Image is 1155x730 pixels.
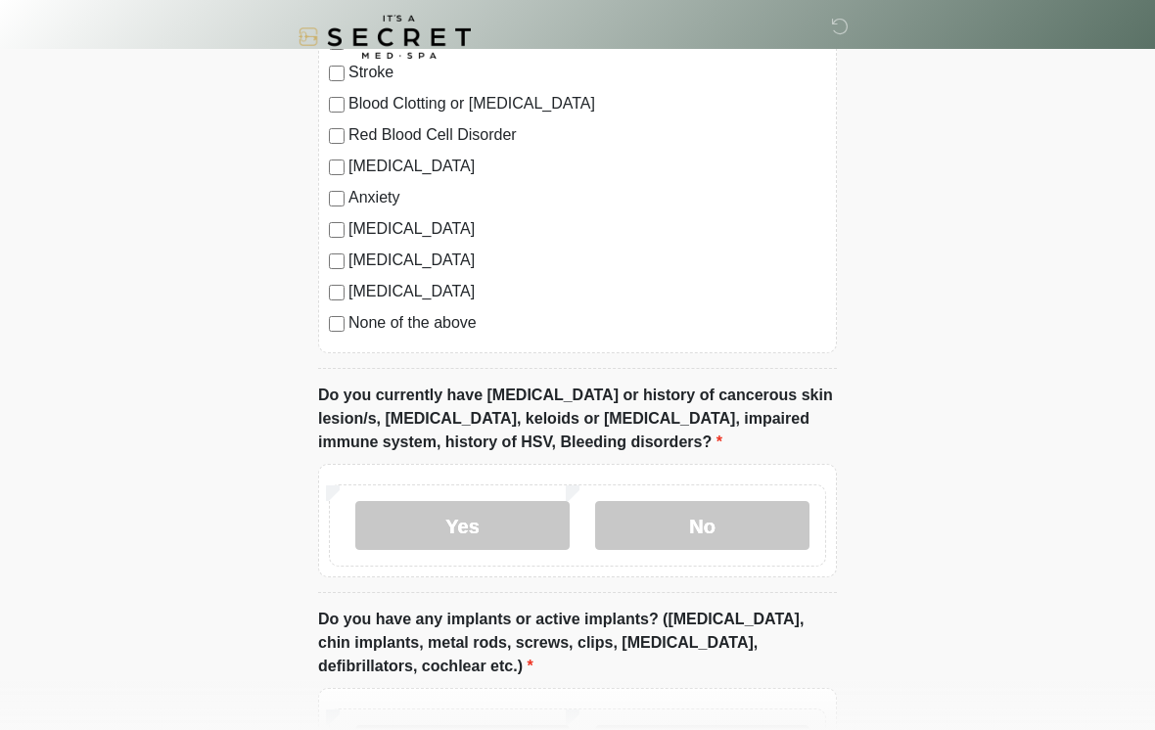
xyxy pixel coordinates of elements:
[348,123,826,147] label: Red Blood Cell Disorder
[348,249,826,272] label: [MEDICAL_DATA]
[329,316,345,332] input: None of the above
[299,15,471,59] img: It's A Secret Med Spa Logo
[355,501,570,550] label: Yes
[348,311,826,335] label: None of the above
[348,155,826,178] label: [MEDICAL_DATA]
[595,501,809,550] label: No
[329,128,345,144] input: Red Blood Cell Disorder
[348,92,826,115] label: Blood Clotting or [MEDICAL_DATA]
[318,608,837,678] label: Do you have any implants or active implants? ([MEDICAL_DATA], chin implants, metal rods, screws, ...
[348,280,826,303] label: [MEDICAL_DATA]
[318,384,837,454] label: Do you currently have [MEDICAL_DATA] or history of cancerous skin lesion/s, [MEDICAL_DATA], keloi...
[348,186,826,209] label: Anxiety
[329,160,345,175] input: [MEDICAL_DATA]
[329,191,345,206] input: Anxiety
[329,253,345,269] input: [MEDICAL_DATA]
[329,97,345,113] input: Blood Clotting or [MEDICAL_DATA]
[329,66,345,81] input: Stroke
[329,222,345,238] input: [MEDICAL_DATA]
[329,285,345,300] input: [MEDICAL_DATA]
[348,217,826,241] label: [MEDICAL_DATA]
